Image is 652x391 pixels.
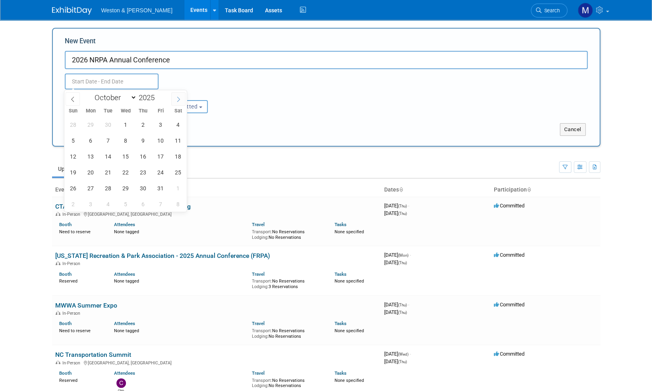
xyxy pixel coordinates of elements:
[118,133,133,148] span: October 8, 2025
[384,358,407,364] span: [DATE]
[65,51,588,69] input: Name of Trade Show / Conference
[384,252,411,258] span: [DATE]
[66,165,81,180] span: October 19, 2025
[66,196,81,212] span: November 2, 2025
[542,8,560,14] span: Search
[118,117,133,132] span: October 1, 2025
[55,252,270,259] a: [US_STATE] Recreation & Park Association - 2025 Annual Conference (FRPA)
[62,261,83,266] span: In-Person
[114,321,135,326] a: Attendees
[101,165,116,180] span: October 21, 2025
[116,378,126,388] img: Chip Hutchens
[65,74,159,89] input: Start Date - End Date
[252,383,269,388] span: Lodging:
[408,203,409,209] span: -
[170,149,186,164] span: October 18, 2025
[114,228,246,235] div: None tagged
[153,117,168,132] span: October 3, 2025
[491,183,600,197] th: Participation
[252,328,272,333] span: Transport:
[252,229,272,234] span: Transport:
[64,108,82,114] span: Sun
[252,271,265,277] a: Travel
[398,310,407,315] span: (Thu)
[252,334,269,339] span: Lodging:
[83,165,99,180] span: October 20, 2025
[135,180,151,196] span: October 30, 2025
[91,93,137,103] select: Month
[384,210,407,216] span: [DATE]
[252,228,323,240] div: No Reservations No Reservations
[101,7,172,14] span: Weston & [PERSON_NAME]
[170,117,186,132] span: October 4, 2025
[134,108,152,114] span: Thu
[335,229,364,234] span: None specified
[531,4,567,17] a: Search
[65,89,142,100] div: Attendance / Format:
[114,327,246,334] div: None tagged
[335,328,364,333] span: None specified
[153,196,168,212] span: November 7, 2025
[153,133,168,148] span: October 10, 2025
[170,165,186,180] span: October 25, 2025
[494,351,524,357] span: Committed
[101,117,116,132] span: September 30, 2025
[154,89,231,100] div: Participation:
[252,376,323,389] div: No Reservations No Reservations
[59,370,72,376] a: Booth
[335,321,346,326] a: Tasks
[83,133,99,148] span: October 6, 2025
[170,133,186,148] span: October 11, 2025
[59,321,72,326] a: Booth
[114,222,135,227] a: Attendees
[137,93,161,102] input: Year
[118,165,133,180] span: October 22, 2025
[114,370,135,376] a: Attendees
[398,211,407,216] span: (Thu)
[494,302,524,308] span: Committed
[410,252,411,258] span: -
[59,277,103,284] div: Reserved
[52,7,92,15] img: ExhibitDay
[66,133,81,148] span: October 5, 2025
[65,37,96,49] label: New Event
[252,222,265,227] a: Travel
[83,149,99,164] span: October 13, 2025
[410,351,411,357] span: -
[114,277,246,284] div: None tagged
[56,360,60,364] img: In-Person Event
[494,252,524,258] span: Committed
[398,253,408,257] span: (Mon)
[335,378,364,383] span: None specified
[384,302,409,308] span: [DATE]
[55,211,378,217] div: [GEOGRAPHIC_DATA], [GEOGRAPHIC_DATA]
[101,149,116,164] span: October 14, 2025
[381,183,491,197] th: Dates
[153,165,168,180] span: October 24, 2025
[384,259,407,265] span: [DATE]
[56,212,60,216] img: In-Person Event
[118,149,133,164] span: October 15, 2025
[82,108,99,114] span: Mon
[335,271,346,277] a: Tasks
[135,117,151,132] span: October 2, 2025
[83,180,99,196] span: October 27, 2025
[252,279,272,284] span: Transport:
[101,133,116,148] span: October 7, 2025
[252,284,269,289] span: Lodging:
[135,165,151,180] span: October 23, 2025
[153,180,168,196] span: October 31, 2025
[55,203,191,210] a: CTAWWA 30th Annual Fall Golf Classic & Outing
[55,359,378,366] div: [GEOGRAPHIC_DATA], [GEOGRAPHIC_DATA]
[170,180,186,196] span: November 1, 2025
[135,133,151,148] span: October 9, 2025
[59,271,72,277] a: Booth
[118,180,133,196] span: October 29, 2025
[83,117,99,132] span: September 29, 2025
[578,3,593,18] img: Mary Ann Trujillo
[114,271,135,277] a: Attendees
[62,311,83,316] span: In-Person
[62,212,83,217] span: In-Person
[170,196,186,212] span: November 8, 2025
[59,376,103,383] div: Reserved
